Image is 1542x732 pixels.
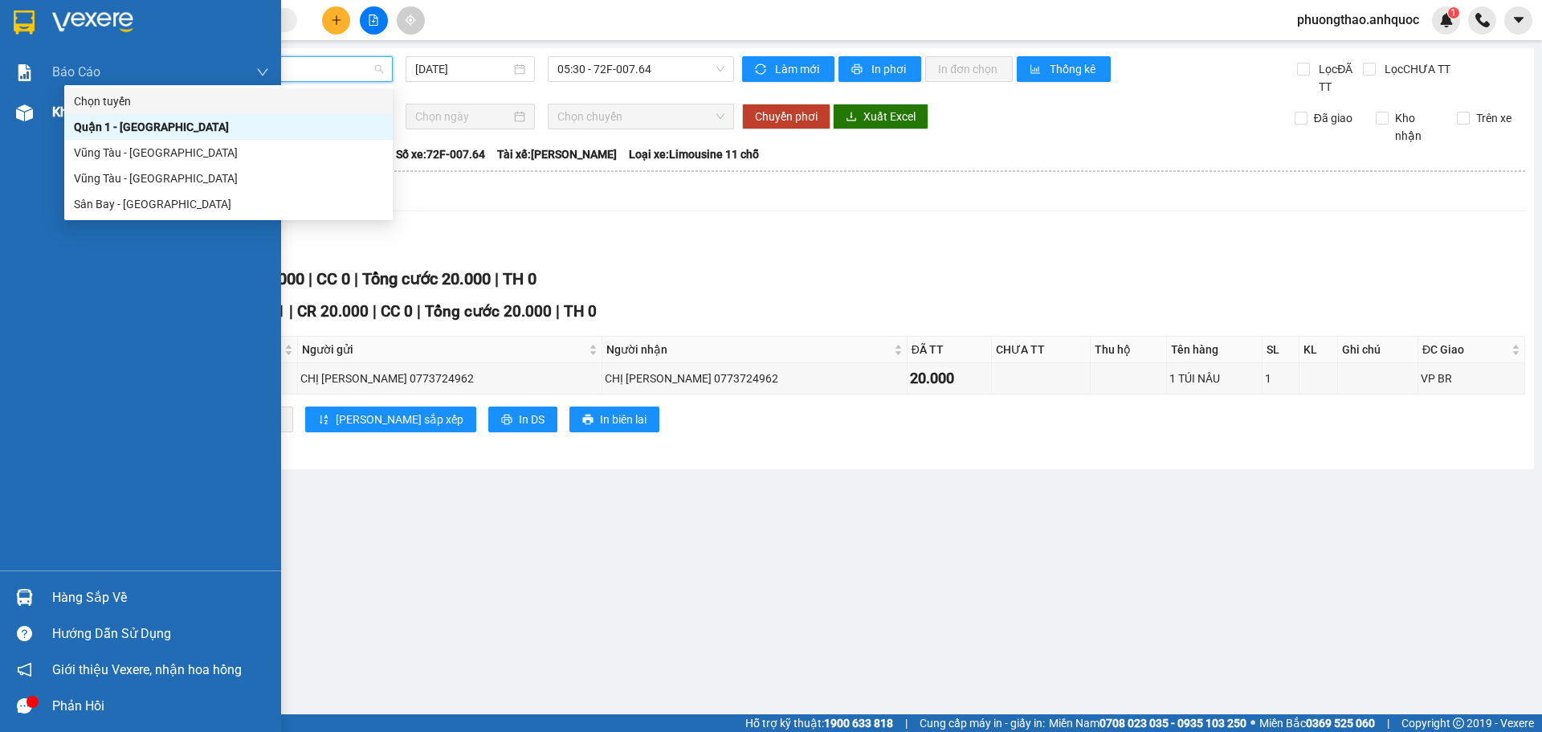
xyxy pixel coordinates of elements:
[64,191,393,217] div: Sân Bay - Vũng Tàu
[52,62,100,82] span: Báo cáo
[74,170,383,187] div: Vũng Tàu - [GEOGRAPHIC_DATA]
[863,108,916,125] span: Xuất Excel
[605,370,904,387] div: CHỊ [PERSON_NAME] 0773724962
[1284,10,1432,30] span: phuongthao.anhquoc
[742,56,834,82] button: syncLàm mới
[396,145,485,163] span: Số xe: 72F-007.64
[1017,56,1111,82] button: bar-chartThống kê
[415,108,511,125] input: Chọn ngày
[755,63,769,76] span: sync
[1389,109,1445,145] span: Kho nhận
[1099,717,1246,730] strong: 0708 023 035 - 0935 103 250
[64,114,393,140] div: Quận 1 - Vũng Tàu
[925,56,1013,82] button: In đơn chọn
[297,302,369,321] span: CR 20.000
[1312,60,1362,96] span: Lọc ĐÃ TT
[1299,337,1338,363] th: KL
[354,269,358,288] span: |
[16,64,33,81] img: solution-icon
[501,414,512,427] span: printer
[742,104,830,129] button: Chuyển phơi
[920,714,1045,732] span: Cung cấp máy in - giấy in:
[415,60,511,78] input: 15/09/2025
[564,302,597,321] span: TH 0
[495,269,499,288] span: |
[838,56,921,82] button: printerIn phơi
[1049,714,1246,732] span: Miền Nam
[1421,370,1522,387] div: VP BR
[52,694,269,718] div: Phản hồi
[1470,109,1518,127] span: Trên xe
[1250,720,1255,726] span: ⚪️
[1263,337,1299,363] th: SL
[381,302,413,321] span: CC 0
[824,717,893,730] strong: 1900 633 818
[373,302,377,321] span: |
[1259,714,1375,732] span: Miền Bắc
[775,60,822,78] span: Làm mới
[871,60,908,78] span: In phơi
[557,57,724,81] span: 05:30 - 72F-007.64
[405,14,416,26] span: aim
[17,626,32,641] span: question-circle
[582,414,594,427] span: printer
[557,104,724,129] span: Chọn chuyến
[908,337,992,363] th: ĐÃ TT
[1422,341,1508,358] span: ĐC Giao
[322,6,350,35] button: plus
[606,341,890,358] span: Người nhận
[256,66,269,79] span: down
[305,407,476,432] button: sort-ascending[PERSON_NAME] sắp xếp
[503,269,536,288] span: TH 0
[1378,60,1453,78] span: Lọc CHƯA TT
[1091,337,1167,363] th: Thu hộ
[331,14,342,26] span: plus
[1307,109,1359,127] span: Đã giao
[1306,717,1375,730] strong: 0369 525 060
[1338,337,1418,363] th: Ghi chú
[368,14,379,26] span: file-add
[556,302,560,321] span: |
[992,337,1090,363] th: CHƯA TT
[289,302,293,321] span: |
[417,302,421,321] span: |
[52,660,242,680] span: Giới thiệu Vexere, nhận hoa hồng
[300,370,599,387] div: CHỊ [PERSON_NAME] 0773724962
[64,88,393,114] div: Chọn tuyến
[1387,714,1389,732] span: |
[1439,13,1454,27] img: icon-new-feature
[52,104,108,120] span: Kho hàng
[905,714,908,732] span: |
[17,662,32,677] span: notification
[1475,13,1490,27] img: phone-icon
[1453,718,1464,729] span: copyright
[569,407,659,432] button: printerIn biên lai
[52,586,269,610] div: Hàng sắp về
[74,144,383,162] div: Vũng Tàu - [GEOGRAPHIC_DATA]
[1511,13,1526,27] span: caret-down
[362,269,491,288] span: Tổng cước 20.000
[600,411,647,428] span: In biên lai
[910,367,989,390] div: 20.000
[745,714,893,732] span: Hỗ trợ kỹ thuật:
[497,145,617,163] span: Tài xế: [PERSON_NAME]
[336,411,463,428] span: [PERSON_NAME] sắp xếp
[1030,63,1043,76] span: bar-chart
[846,111,857,124] span: download
[1450,7,1456,18] span: 1
[629,145,759,163] span: Loại xe: Limousine 11 chỗ
[74,118,383,136] div: Quận 1 - [GEOGRAPHIC_DATA]
[1050,60,1098,78] span: Thống kê
[64,166,393,191] div: Vũng Tàu - Sân Bay
[74,92,383,110] div: Chọn tuyến
[851,63,865,76] span: printer
[519,411,545,428] span: In DS
[1265,370,1296,387] div: 1
[318,414,329,427] span: sort-ascending
[64,140,393,166] div: Vũng Tàu - Quận 1
[1167,337,1263,363] th: Tên hàng
[16,589,33,606] img: warehouse-icon
[1448,7,1459,18] sup: 1
[360,6,388,35] button: file-add
[397,6,425,35] button: aim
